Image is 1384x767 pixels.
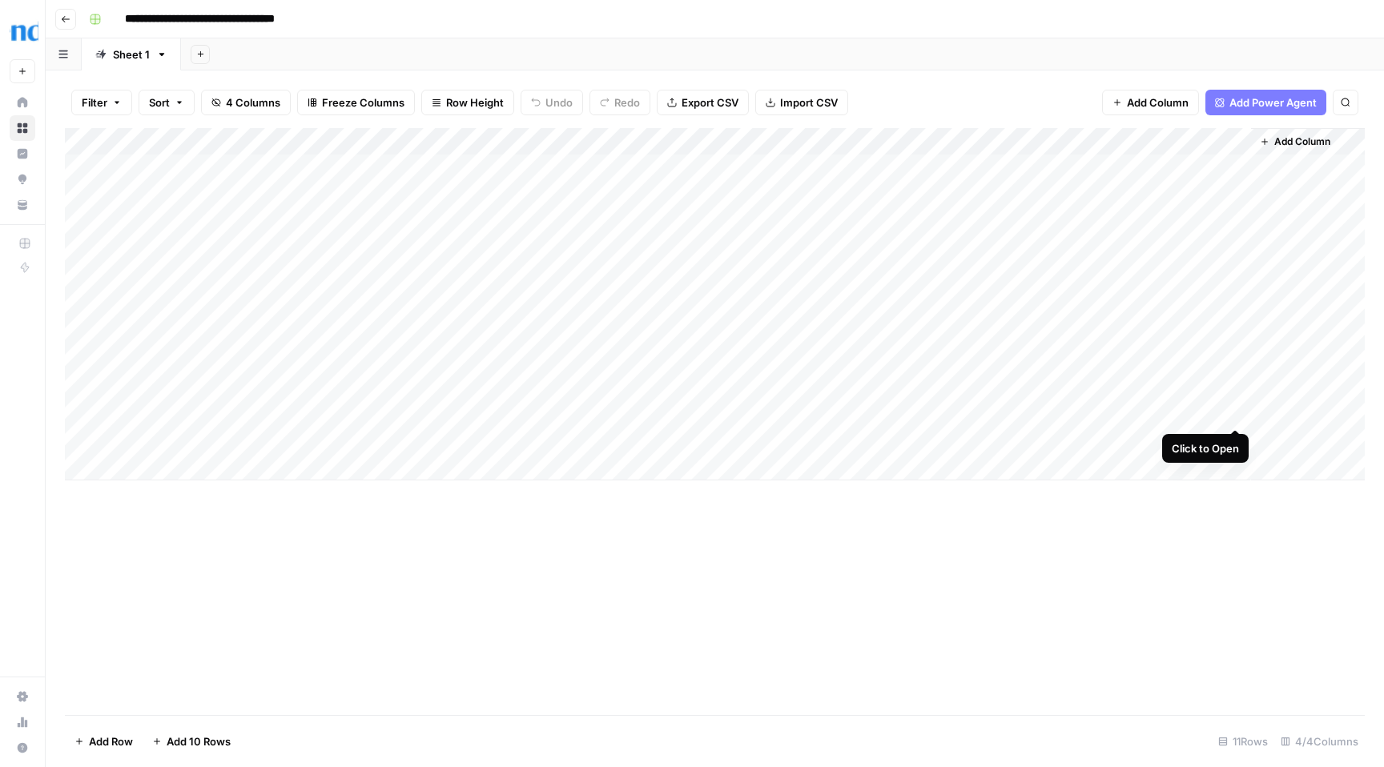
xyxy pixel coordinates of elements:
[1212,729,1274,754] div: 11 Rows
[755,90,848,115] button: Import CSV
[10,115,35,141] a: Browse
[1274,135,1330,149] span: Add Column
[297,90,415,115] button: Freeze Columns
[657,90,749,115] button: Export CSV
[545,94,573,110] span: Undo
[89,733,133,749] span: Add Row
[1102,90,1199,115] button: Add Column
[71,90,132,115] button: Filter
[1205,90,1326,115] button: Add Power Agent
[201,90,291,115] button: 4 Columns
[226,94,280,110] span: 4 Columns
[65,729,143,754] button: Add Row
[446,94,504,110] span: Row Height
[149,94,170,110] span: Sort
[10,141,35,167] a: Insights
[614,94,640,110] span: Redo
[1172,440,1239,456] div: Click to Open
[82,94,107,110] span: Filter
[139,90,195,115] button: Sort
[521,90,583,115] button: Undo
[10,684,35,709] a: Settings
[1253,131,1337,152] button: Add Column
[322,94,404,110] span: Freeze Columns
[1274,729,1365,754] div: 4/4 Columns
[421,90,514,115] button: Row Height
[589,90,650,115] button: Redo
[10,18,38,47] img: Opendoor Logo
[167,733,231,749] span: Add 10 Rows
[113,46,150,62] div: Sheet 1
[10,13,35,53] button: Workspace: Opendoor
[143,729,240,754] button: Add 10 Rows
[682,94,738,110] span: Export CSV
[1127,94,1189,110] span: Add Column
[10,90,35,115] a: Home
[1229,94,1317,110] span: Add Power Agent
[10,192,35,218] a: Your Data
[10,167,35,192] a: Opportunities
[10,709,35,735] a: Usage
[82,38,181,70] a: Sheet 1
[780,94,838,110] span: Import CSV
[10,735,35,761] button: Help + Support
